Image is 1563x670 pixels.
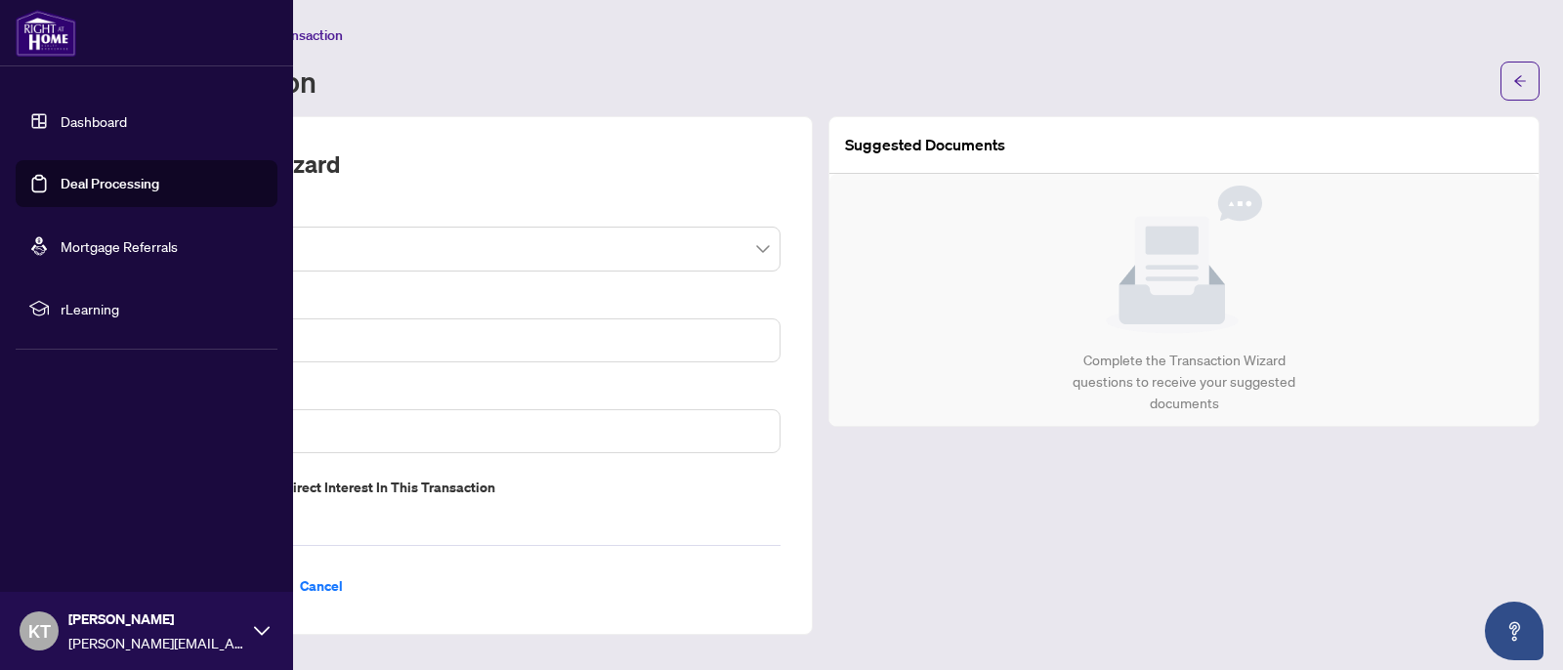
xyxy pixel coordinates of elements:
[134,295,781,316] label: MLS ID
[845,133,1005,157] article: Suggested Documents
[134,203,781,225] label: Transaction Type
[134,477,781,498] label: Do you have direct or indirect interest in this transaction
[61,112,127,130] a: Dashboard
[1513,74,1527,88] span: arrow-left
[1485,602,1543,660] button: Open asap
[61,237,178,255] a: Mortgage Referrals
[68,608,244,630] span: [PERSON_NAME]
[1106,186,1262,334] img: Null State Icon
[16,10,76,57] img: logo
[300,570,343,602] span: Cancel
[68,632,244,653] span: [PERSON_NAME][EMAIL_ADDRESS][DOMAIN_NAME]
[61,175,159,192] a: Deal Processing
[243,26,343,44] span: Add Transaction
[1052,350,1317,414] div: Complete the Transaction Wizard questions to receive your suggested documents
[284,569,359,603] button: Cancel
[28,617,51,645] span: KT
[61,298,264,319] span: rLearning
[134,386,781,407] label: Property Address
